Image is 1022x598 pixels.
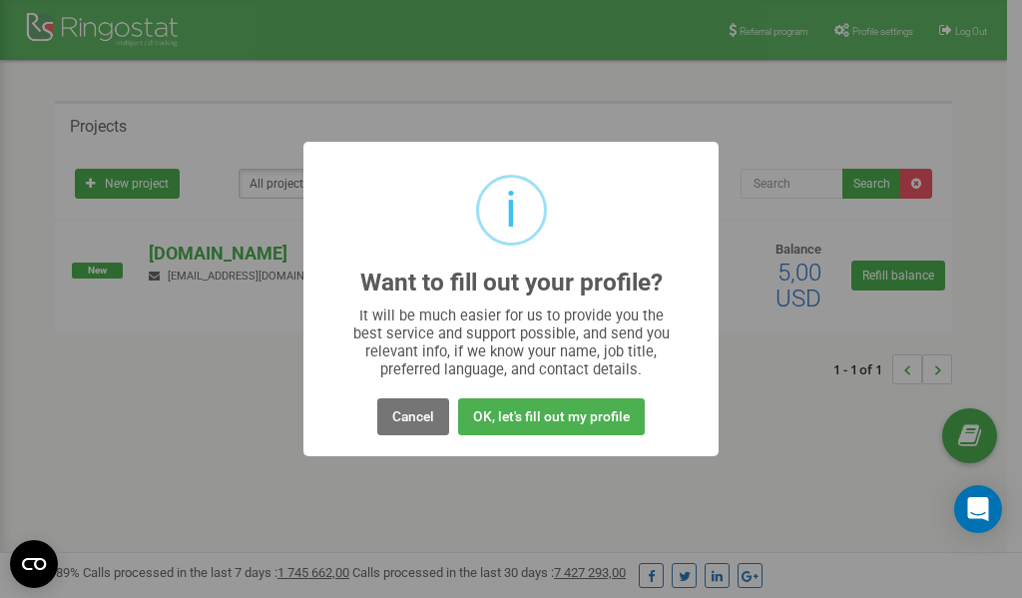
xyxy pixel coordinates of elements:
button: Cancel [377,398,449,435]
div: It will be much easier for us to provide you the best service and support possible, and send you ... [343,306,680,378]
div: Open Intercom Messenger [954,485,1002,533]
div: i [505,178,517,243]
h2: Want to fill out your profile? [360,270,663,297]
button: OK, let's fill out my profile [458,398,645,435]
button: Open CMP widget [10,540,58,588]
